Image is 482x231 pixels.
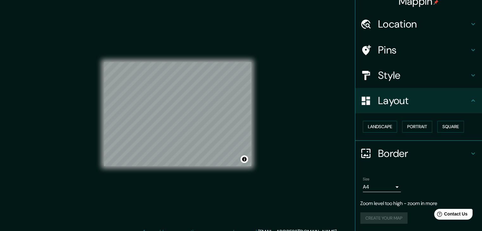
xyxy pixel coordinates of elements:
div: Pins [355,37,482,63]
h4: Border [378,147,469,160]
label: Size [363,176,370,182]
h4: Layout [378,94,469,107]
div: Style [355,63,482,88]
p: Zoom level too high - zoom in more [360,200,477,207]
div: Layout [355,88,482,113]
button: Landscape [363,121,397,133]
canvas: Map [104,62,251,166]
button: Square [437,121,464,133]
div: Border [355,141,482,166]
div: A4 [363,182,401,192]
button: Toggle attribution [241,155,248,163]
h4: Style [378,69,469,82]
h4: Location [378,18,469,30]
h4: Pins [378,44,469,56]
div: Location [355,11,482,37]
iframe: Help widget launcher [426,206,475,224]
button: Portrait [402,121,432,133]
